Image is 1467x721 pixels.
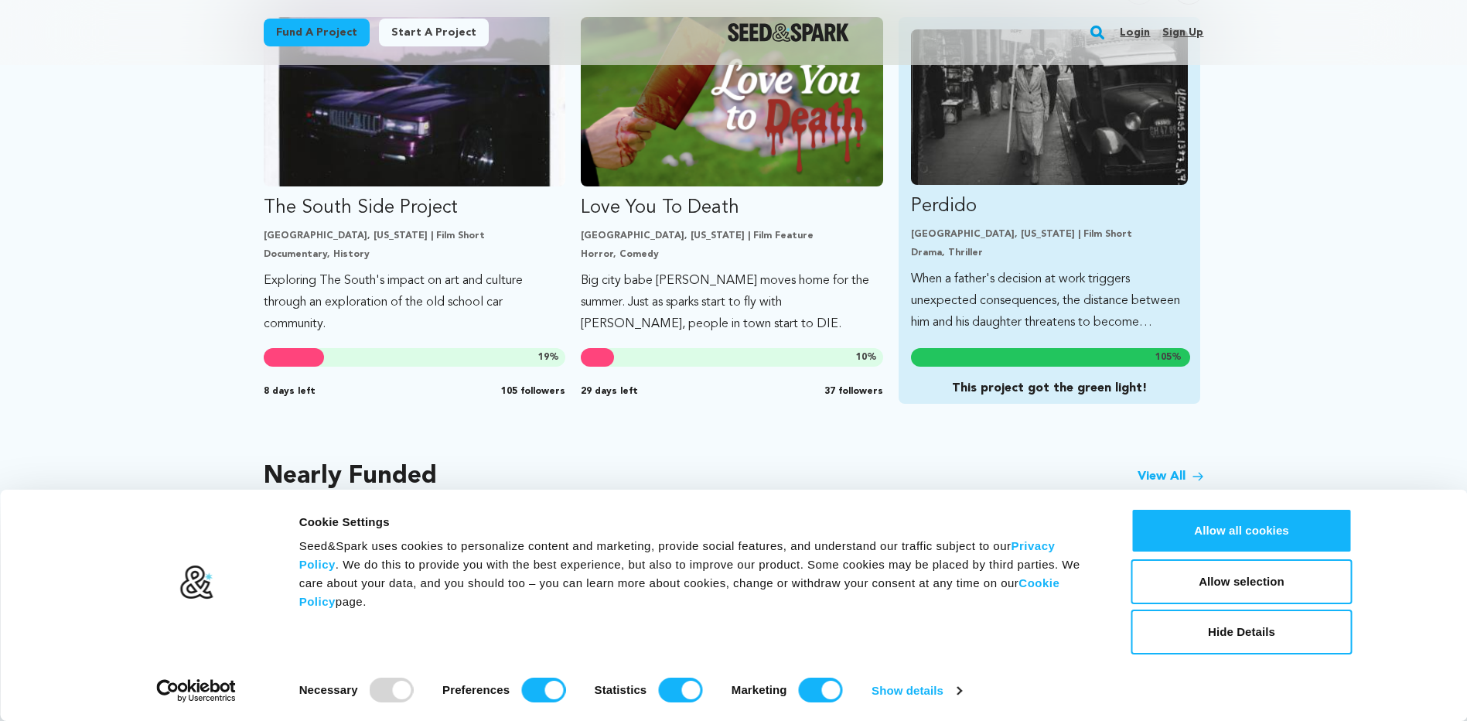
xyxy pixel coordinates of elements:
[538,353,549,362] span: 19
[911,228,1189,241] p: [GEOGRAPHIC_DATA], [US_STATE] | Film Short
[264,17,566,335] a: Fund The South Side Project
[581,270,883,335] p: Big city babe [PERSON_NAME] moves home for the summer. Just as sparks start to fly with [PERSON_N...
[581,196,883,220] p: Love You To Death
[264,466,437,487] h2: Nearly Funded
[911,247,1189,259] p: Drama, Thriller
[299,683,358,696] strong: Necessary
[856,351,877,364] span: %
[264,385,316,398] span: 8 days left
[581,248,883,261] p: Horror, Comedy
[538,351,559,364] span: %
[732,683,787,696] strong: Marketing
[264,19,370,46] a: Fund a project
[264,230,566,242] p: [GEOGRAPHIC_DATA], [US_STATE] | Film Short
[581,230,883,242] p: [GEOGRAPHIC_DATA], [US_STATE] | Film Feature
[264,270,566,335] p: Exploring The South's impact on art and culture through an exploration of the old school car comm...
[1155,353,1172,362] span: 105
[299,537,1097,611] div: Seed&Spark uses cookies to personalize content and marketing, provide social features, and unders...
[911,194,1189,219] p: Perdido
[872,679,961,702] a: Show details
[856,353,867,362] span: 10
[1131,559,1353,604] button: Allow selection
[379,19,489,46] a: Start a project
[911,268,1189,333] p: When a father's decision at work triggers unexpected consequences, the distance between him and h...
[1131,610,1353,654] button: Hide Details
[1138,467,1204,486] a: View All
[911,29,1189,333] a: Fund Perdido
[824,385,883,398] span: 37 followers
[911,379,1188,398] p: This project got the green light!
[264,196,566,220] p: The South Side Project
[501,385,565,398] span: 105 followers
[179,565,213,600] img: logo
[1120,20,1150,45] a: Login
[128,679,264,702] a: Usercentrics Cookiebot - opens in a new window
[1155,351,1182,364] span: %
[442,683,510,696] strong: Preferences
[728,23,849,42] img: Seed&Spark Logo Dark Mode
[595,683,647,696] strong: Statistics
[581,17,883,335] a: Fund Love You To Death
[1131,508,1353,553] button: Allow all cookies
[299,513,1097,531] div: Cookie Settings
[1162,20,1203,45] a: Sign up
[264,248,566,261] p: Documentary, History
[728,23,849,42] a: Seed&Spark Homepage
[581,385,638,398] span: 29 days left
